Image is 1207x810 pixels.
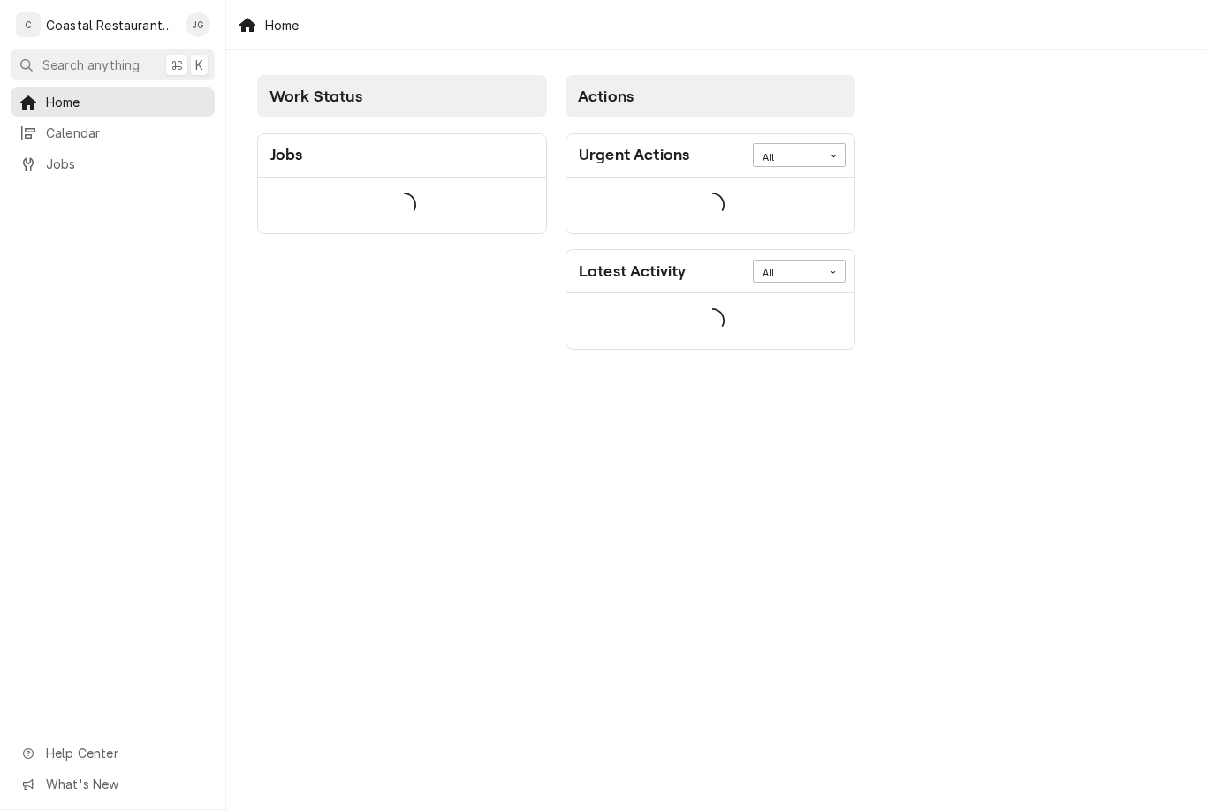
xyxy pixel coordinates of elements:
[11,769,215,799] a: Go to What's New
[257,117,547,303] div: Card Column Content
[257,133,547,234] div: Card: Jobs
[578,87,634,105] span: Actions
[16,12,41,37] div: C
[46,124,206,142] span: Calendar
[566,250,854,293] div: Card Header
[46,93,206,111] span: Home
[700,303,725,340] span: Loading...
[566,117,855,350] div: Card Column Content
[11,49,215,80] button: Search anything⌘K
[46,155,206,173] span: Jobs
[566,134,854,178] div: Card Header
[391,186,416,223] span: Loading...
[195,56,203,74] span: K
[753,260,846,283] div: Card Data Filter Control
[579,260,686,284] div: Card Title
[46,744,204,762] span: Help Center
[269,87,362,105] span: Work Status
[258,178,546,233] div: Card Data
[566,75,855,117] div: Card Column Header
[557,66,865,360] div: Card Column: Actions
[171,56,183,74] span: ⌘
[566,249,855,350] div: Card: Latest Activity
[270,143,303,167] div: Card Title
[763,151,814,165] div: All
[763,267,814,281] div: All
[11,118,215,148] a: Calendar
[186,12,210,37] div: James Gatton's Avatar
[186,12,210,37] div: JG
[11,149,215,178] a: Jobs
[579,143,689,167] div: Card Title
[42,56,140,74] span: Search anything
[566,293,854,349] div: Card Data
[11,87,215,117] a: Home
[258,134,546,178] div: Card Header
[566,133,855,234] div: Card: Urgent Actions
[11,738,215,768] a: Go to Help Center
[248,66,557,360] div: Card Column: Work Status
[566,178,854,233] div: Card Data
[700,186,725,223] span: Loading...
[753,143,846,166] div: Card Data Filter Control
[46,16,176,34] div: Coastal Restaurant Repair
[257,75,547,117] div: Card Column Header
[46,775,204,793] span: What's New
[226,50,1207,381] div: Dashboard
